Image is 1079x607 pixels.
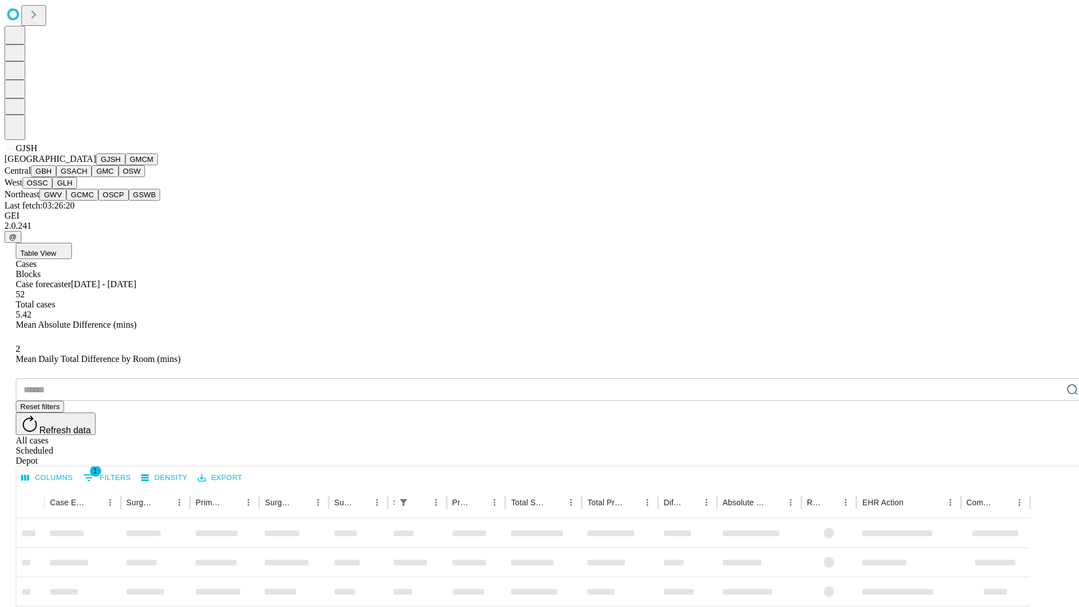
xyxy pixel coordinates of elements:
button: Sort [547,495,563,510]
span: Reset filters [20,402,60,411]
div: Scheduled In Room Duration [393,498,395,507]
div: Resolved in EHR [807,498,822,507]
button: Sort [683,495,699,510]
button: Sort [353,495,369,510]
button: Menu [241,495,256,510]
span: [GEOGRAPHIC_DATA] [4,154,96,164]
button: GWV [39,189,66,201]
button: Menu [428,495,444,510]
button: GJSH [96,153,125,165]
button: OSW [119,165,146,177]
button: Menu [487,495,502,510]
button: GCMC [66,189,98,201]
div: Surgery Date [334,498,352,507]
button: Table View [16,243,72,259]
button: Select columns [19,469,76,487]
button: Menu [310,495,326,510]
span: Case forecaster [16,279,71,289]
button: Sort [87,495,102,510]
button: Sort [822,495,838,510]
span: @ [9,233,17,241]
div: EHR Action [862,498,903,507]
div: Absolute Difference [723,498,766,507]
span: Refresh data [39,425,91,435]
button: Show filters [80,469,134,487]
button: Menu [640,495,655,510]
button: Sort [624,495,640,510]
button: Menu [699,495,714,510]
div: GEI [4,211,1075,221]
span: Last fetch: 03:26:20 [4,201,75,210]
button: Menu [838,495,854,510]
button: Sort [225,495,241,510]
button: Sort [412,495,428,510]
span: 2 [16,344,20,354]
button: Export [195,469,245,487]
span: Table View [20,249,56,257]
button: Menu [102,495,118,510]
div: Comments [967,498,995,507]
button: GMCM [125,153,158,165]
span: [DATE] - [DATE] [71,279,136,289]
span: Mean Absolute Difference (mins) [16,320,137,329]
div: Total Predicted Duration [587,498,623,507]
button: GBH [31,165,56,177]
div: 2.0.241 [4,221,1075,231]
button: Menu [369,495,385,510]
button: GMC [92,165,118,177]
button: Sort [294,495,310,510]
button: @ [4,231,21,243]
span: Total cases [16,300,55,309]
button: Menu [171,495,187,510]
button: OSCP [98,189,129,201]
div: Primary Service [196,498,224,507]
div: Surgery Name [265,498,293,507]
button: Menu [942,495,958,510]
div: Difference [664,498,682,507]
button: GSACH [56,165,92,177]
div: Case Epic Id [50,498,85,507]
button: Menu [783,495,799,510]
button: Sort [905,495,921,510]
button: Menu [1012,495,1027,510]
button: Refresh data [16,413,96,435]
span: Northeast [4,189,39,199]
div: Predicted In Room Duration [452,498,470,507]
button: Sort [767,495,783,510]
div: 1 active filter [396,495,411,510]
span: 5.42 [16,310,31,319]
button: Sort [471,495,487,510]
span: GJSH [16,143,37,153]
button: Show filters [396,495,411,510]
span: West [4,178,22,187]
div: Surgeon Name [126,498,155,507]
button: Density [138,469,191,487]
span: Mean Daily Total Difference by Room (mins) [16,354,180,364]
button: OSSC [22,177,53,189]
button: Sort [156,495,171,510]
span: 1 [90,465,101,477]
span: 52 [16,289,25,299]
button: Menu [563,495,579,510]
button: GSWB [129,189,161,201]
button: GLH [52,177,76,189]
span: Central [4,166,31,175]
div: Total Scheduled Duration [511,498,546,507]
button: Sort [996,495,1012,510]
button: Reset filters [16,401,64,413]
